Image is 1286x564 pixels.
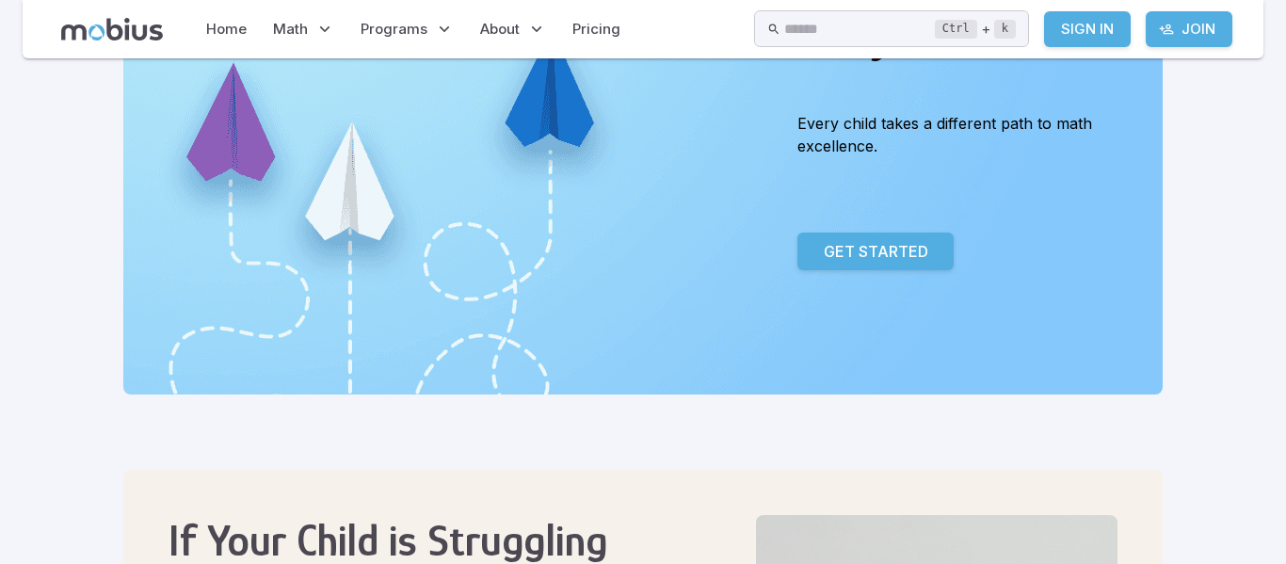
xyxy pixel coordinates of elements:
[1044,11,1131,47] a: Sign In
[797,233,954,270] a: Get Started
[935,20,977,39] kbd: Ctrl
[797,112,1110,157] p: Every child takes a different path to math excellence.
[824,240,928,263] p: Get Started
[480,19,520,40] span: About
[201,8,252,51] a: Home
[1146,11,1232,47] a: Join
[994,20,1016,39] kbd: k
[361,19,427,40] span: Programs
[935,18,1016,40] div: +
[273,19,308,40] span: Math
[567,8,626,51] a: Pricing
